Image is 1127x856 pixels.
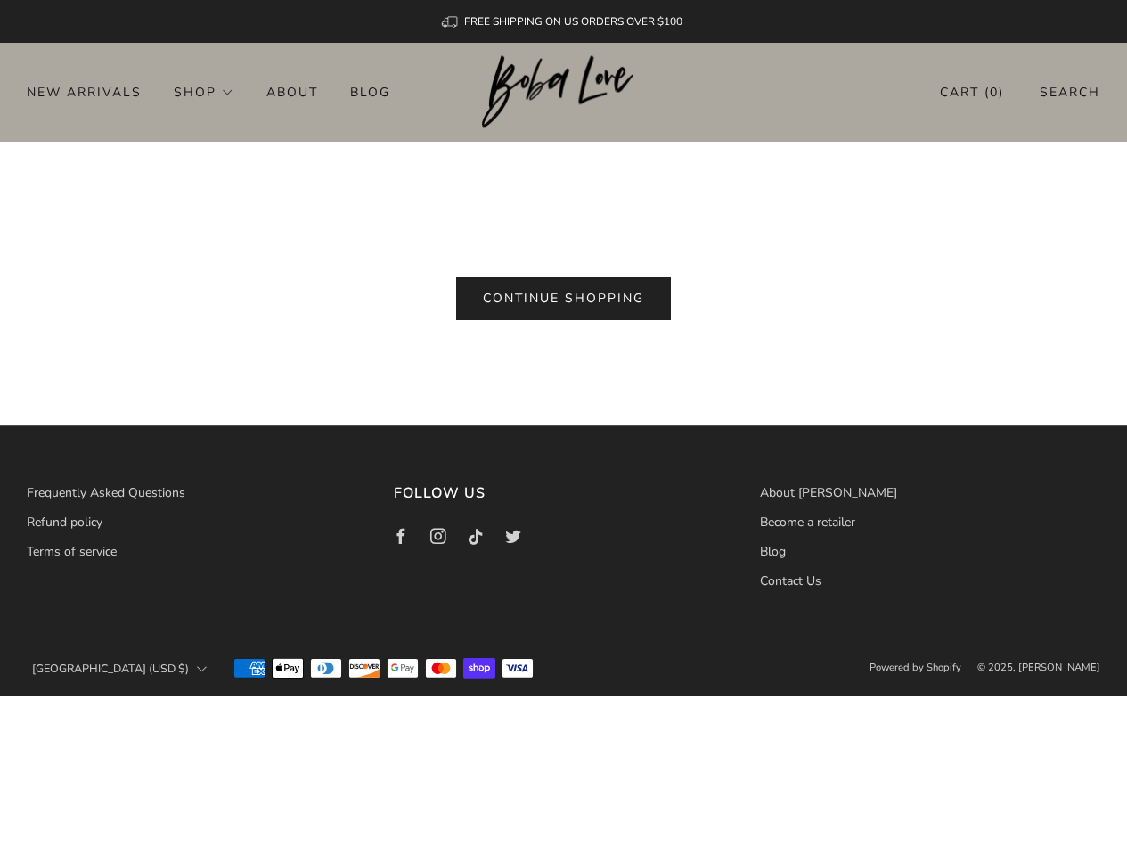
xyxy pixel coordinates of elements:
[27,78,142,106] a: New Arrivals
[266,78,318,106] a: About
[760,484,897,501] a: About [PERSON_NAME]
[990,84,999,101] items-count: 0
[174,78,234,106] a: Shop
[350,78,390,106] a: Blog
[482,55,645,128] img: Boba Love
[940,78,1004,107] a: Cart
[27,484,185,501] a: Frequently Asked Questions
[760,572,821,589] a: Contact Us
[27,514,102,531] a: Refund policy
[27,649,212,688] button: [GEOGRAPHIC_DATA] (USD $)
[464,14,682,29] span: FREE SHIPPING ON US ORDERS OVER $100
[977,661,1100,674] span: © 2025, [PERSON_NAME]
[482,55,645,129] a: Boba Love
[394,480,734,506] h3: Follow us
[870,661,961,674] a: Powered by Shopify
[760,514,855,531] a: Become a retailer
[760,543,786,560] a: Blog
[27,543,117,560] a: Terms of service
[456,277,671,320] a: Continue shopping
[1040,78,1100,107] a: Search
